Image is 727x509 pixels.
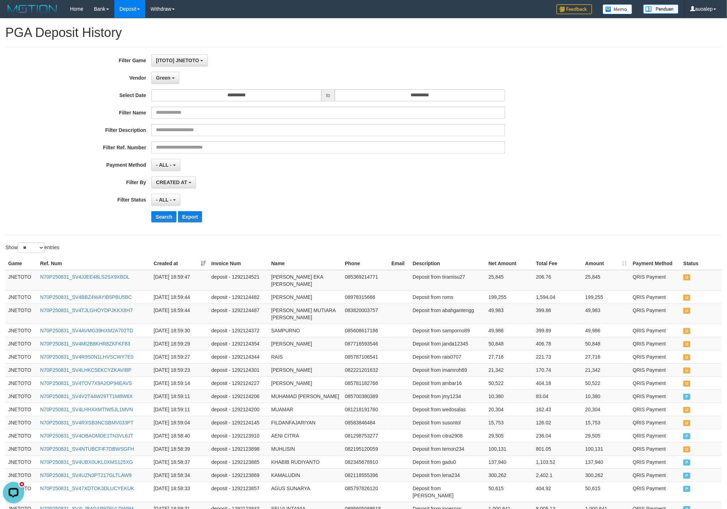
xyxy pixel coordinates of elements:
td: 29,505 [582,429,630,442]
td: 085787106541 [342,350,389,363]
td: deposit - 1292124227 [208,376,268,390]
td: JNETOTO [5,304,37,324]
span: UNPAID [683,446,690,452]
label: Show entries [5,242,59,253]
td: 100,131 [582,442,630,455]
td: JNETOTO [5,337,37,350]
td: [PERSON_NAME] EKA [PERSON_NAME] [268,270,342,291]
td: 082118555396 [342,468,389,482]
td: [PERSON_NAME] [268,376,342,390]
td: 50,848 [486,337,533,350]
span: to [321,89,335,101]
td: Deposit from jmy1234 [410,390,485,403]
td: [PERSON_NAME] [268,337,342,350]
td: deposit - 1292124200 [208,403,268,416]
td: 1,103.52 [533,455,582,468]
span: - ALL - [156,162,172,168]
td: [DATE] 18:59:44 [151,304,209,324]
td: 085700380389 [342,390,389,403]
a: N70P250831_SV4AVMG39HXM2A702TD [40,328,133,333]
span: PAID [683,460,690,466]
a: N70P250831_SV4V2T44W29TT1M8W6X [40,393,133,399]
td: [PERSON_NAME] [268,290,342,304]
th: Ref. Num [37,257,151,270]
td: [DATE] 18:59:44 [151,290,209,304]
td: Deposit from lena234 [410,468,485,482]
a: N70P250831_SV4RXSB3NCSBMV033PT [40,420,134,425]
td: 236.04 [533,429,582,442]
td: QRIS Payment [630,350,681,363]
td: QRIS Payment [630,337,681,350]
div: new message indicator [18,2,25,9]
td: 50,522 [486,376,533,390]
td: Deposit from wedosalas [410,403,485,416]
td: deposit - 1292123885 [208,455,268,468]
td: MUHLISIN [268,442,342,455]
td: 08978315666 [342,290,389,304]
td: 081218191760 [342,403,389,416]
td: Deposit from imamroh89 [410,363,485,376]
td: 20,304 [582,403,630,416]
td: deposit - 1292124145 [208,416,268,429]
td: 25,845 [486,270,533,291]
th: Game [5,257,37,270]
td: deposit - 1292124344 [208,350,268,363]
td: SAMPURNO [268,324,342,337]
span: UNPAID [683,295,690,301]
td: JNETOTO [5,442,37,455]
td: 1,594.04 [533,290,582,304]
img: Feedback.jpg [557,4,592,14]
a: N70P250831_SV4UZN3PT217GLTLAW9 [40,472,132,478]
td: 199,255 [486,290,533,304]
td: deposit - 1292124482 [208,290,268,304]
img: MOTION_logo.png [5,4,59,14]
button: - ALL - [151,159,180,171]
td: [PERSON_NAME] [268,363,342,376]
span: UNPAID [683,420,690,426]
td: 25,845 [582,270,630,291]
td: Deposit from citra2908 [410,429,485,442]
span: UNPAID [683,274,690,280]
td: Deposit from roms [410,290,485,304]
td: JNETOTO [5,455,37,468]
th: Phone [342,257,389,270]
td: [DATE] 18:59:30 [151,324,209,337]
th: Email [389,257,410,270]
td: 206.76 [533,270,582,291]
td: QRIS Payment [630,390,681,403]
td: deposit - 1292123898 [208,442,268,455]
td: 29,505 [486,429,533,442]
td: 399.89 [533,324,582,337]
a: N70P250831_SV4LHKC5EKCYZKAVIBP [40,367,131,373]
td: JNETOTO [5,363,37,376]
button: [ITOTO] JNETOTO [151,54,208,66]
td: QRIS Payment [630,304,681,324]
th: Invoice Num [208,257,268,270]
span: PAID [683,473,690,479]
td: 50,848 [582,337,630,350]
td: 50,615 [486,482,533,502]
td: QRIS Payment [630,455,681,468]
td: JNETOTO [5,270,37,291]
td: 21,342 [582,363,630,376]
span: UNPAID [683,381,690,387]
th: Status [680,257,722,270]
td: QRIS Payment [630,429,681,442]
td: QRIS Payment [630,270,681,291]
td: deposit - 1292124521 [208,270,268,291]
span: PAID [683,486,690,492]
a: N70P250831_SV4UBX0UKL0XMS125XG [40,459,133,465]
th: Net Amount [486,257,533,270]
button: - ALL - [151,194,180,206]
td: 404.92 [533,482,582,502]
td: Deposit from tiramisu27 [410,270,485,291]
td: 126.02 [533,416,582,429]
th: Created at: activate to sort column ascending [151,257,209,270]
td: QRIS Payment [630,324,681,337]
td: Deposit from temon234 [410,442,485,455]
td: AENI CITRA [268,429,342,442]
td: deposit - 1292123910 [208,429,268,442]
td: JNETOTO [5,403,37,416]
a: N70P250831_SV4TOV7X9A2OP94EAVS [40,380,132,386]
h1: PGA Deposit History [5,26,722,40]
